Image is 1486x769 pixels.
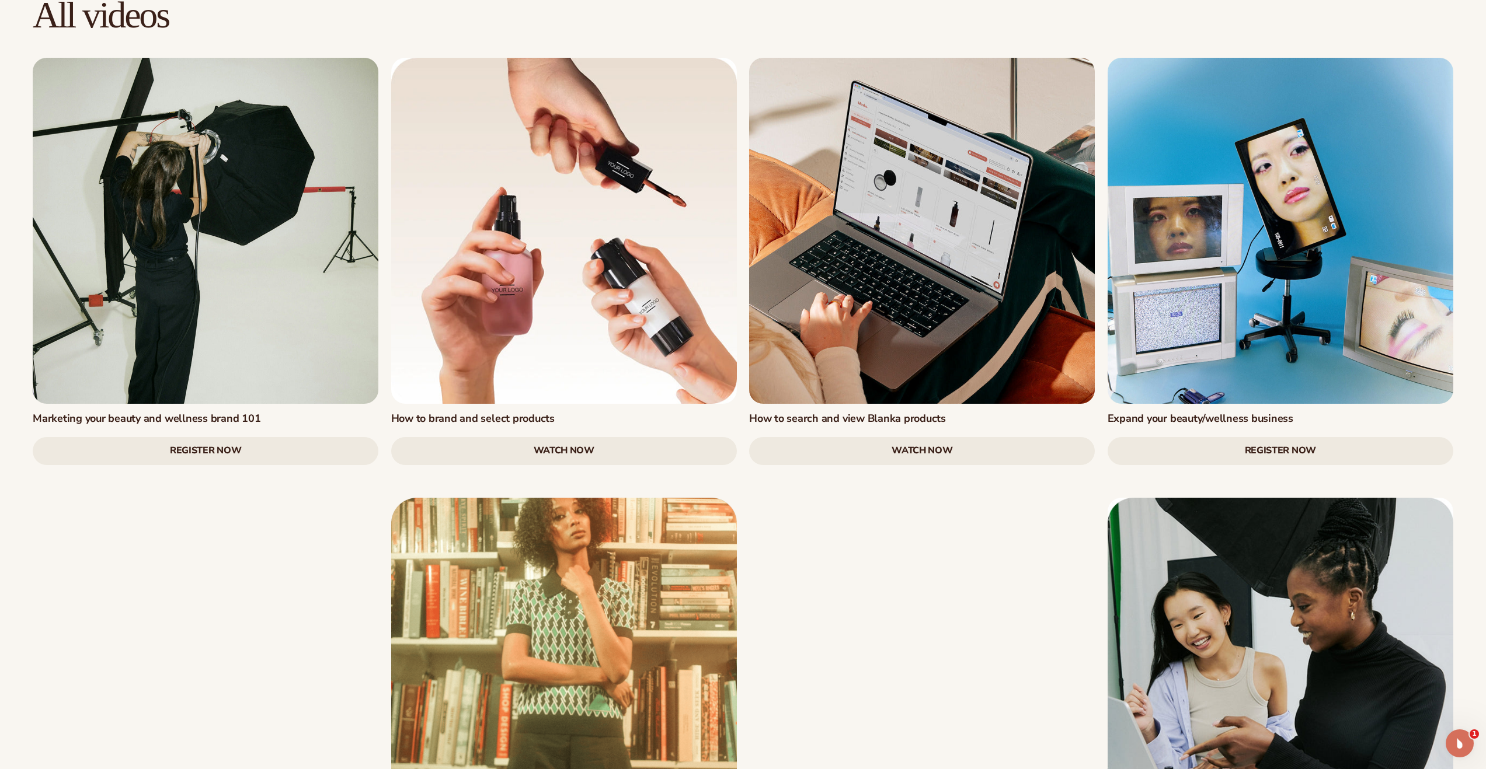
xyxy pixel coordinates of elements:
[1446,729,1474,757] iframe: Intercom live chat
[1108,412,1453,425] h3: Expand your beauty/wellness business
[391,412,737,425] h3: How to brand and select products
[1108,437,1453,465] a: Register Now
[1470,729,1479,739] span: 1
[749,412,1095,425] h3: How to search and view Blanka products
[33,437,378,465] a: Register Now
[749,437,1095,465] a: watch now
[391,437,737,465] a: watch now
[33,412,378,425] h3: Marketing your beauty and wellness brand 101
